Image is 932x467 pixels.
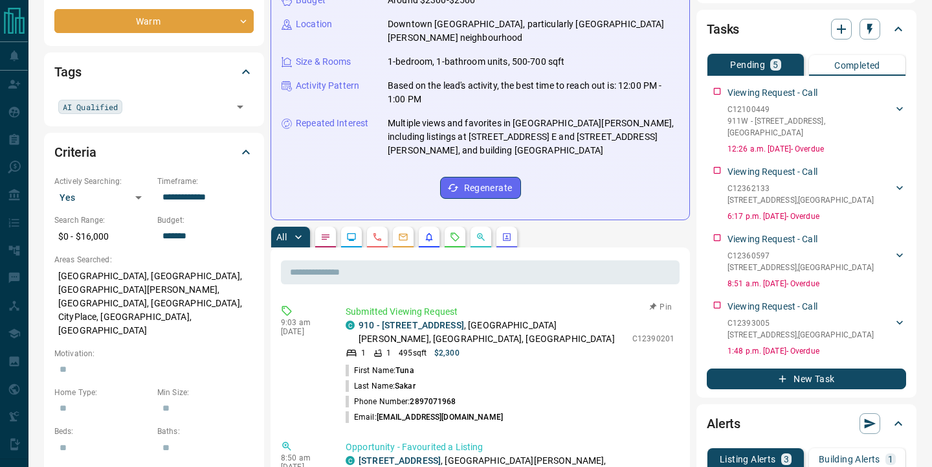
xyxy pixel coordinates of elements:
[727,315,906,343] div: C12393005[STREET_ADDRESS],[GEOGRAPHIC_DATA]
[727,278,906,290] p: 8:51 a.m. [DATE] - Overdue
[296,17,332,31] p: Location
[727,300,817,313] p: Viewing Request - Call
[707,413,740,434] h2: Alerts
[54,266,254,341] p: [GEOGRAPHIC_DATA], [GEOGRAPHIC_DATA], [GEOGRAPHIC_DATA][PERSON_NAME], [GEOGRAPHIC_DATA], [GEOGRAP...
[727,104,893,115] p: C12100449
[54,187,151,208] div: Yes
[888,455,893,464] p: 1
[359,319,626,346] p: , [GEOGRAPHIC_DATA][PERSON_NAME], [GEOGRAPHIC_DATA], [GEOGRAPHIC_DATA]
[395,382,416,391] span: Sakar
[720,455,776,464] p: Listing Alerts
[377,413,503,422] span: [EMAIL_ADDRESS][DOMAIN_NAME]
[281,453,326,462] p: 8:50 am
[727,317,874,329] p: C12393005
[727,101,906,141] div: C12100449911W - [STREET_ADDRESS],[GEOGRAPHIC_DATA]
[54,142,96,163] h2: Criteria
[54,387,151,398] p: Home Type:
[819,455,880,464] p: Building Alerts
[388,79,679,106] p: Based on the lead's activity, the best time to reach out is: 12:00 PM - 1:00 PM
[450,232,460,242] svg: Requests
[386,347,391,359] p: 1
[359,320,464,330] a: 910 - [STREET_ADDRESS]
[372,232,383,242] svg: Calls
[784,455,789,464] p: 3
[727,143,906,155] p: 12:26 a.m. [DATE] - Overdue
[727,329,874,341] p: [STREET_ADDRESS] , [GEOGRAPHIC_DATA]
[388,117,679,157] p: Multiple views and favorites in [GEOGRAPHIC_DATA][PERSON_NAME], including listings at [STREET_ADD...
[54,226,151,247] p: $0 - $16,000
[346,456,355,465] div: condos.ca
[707,369,906,389] button: New Task
[727,211,906,222] p: 6:17 p.m. [DATE] - Overdue
[388,55,564,69] p: 1-bedroom, 1-bathroom units, 500-700 sqft
[707,408,906,439] div: Alerts
[727,250,874,262] p: C12360597
[730,60,765,69] p: Pending
[54,348,254,359] p: Motivation:
[410,397,456,406] span: 2897071968
[320,232,331,242] svg: Notes
[727,115,893,139] p: 911W - [STREET_ADDRESS] , [GEOGRAPHIC_DATA]
[727,345,906,357] p: 1:48 p.m. [DATE] - Overdue
[157,387,254,398] p: Min Size:
[642,301,680,313] button: Pin
[54,254,254,266] p: Areas Searched:
[54,214,151,226] p: Search Range:
[727,86,817,100] p: Viewing Request - Call
[727,262,874,273] p: [STREET_ADDRESS] , [GEOGRAPHIC_DATA]
[424,232,434,242] svg: Listing Alerts
[231,98,249,116] button: Open
[727,180,906,209] div: C12362133[STREET_ADDRESS],[GEOGRAPHIC_DATA]
[296,117,368,130] p: Repeated Interest
[346,305,674,319] p: Submitted Viewing Request
[361,347,366,359] p: 1
[346,232,357,242] svg: Lead Browsing Activity
[727,194,874,206] p: [STREET_ADDRESS] , [GEOGRAPHIC_DATA]
[727,233,817,246] p: Viewing Request - Call
[296,55,351,69] p: Size & Rooms
[346,396,456,407] p: Phone Number:
[54,56,254,87] div: Tags
[54,62,81,82] h2: Tags
[632,333,674,345] p: C12390201
[440,177,521,199] button: Regenerate
[296,79,359,93] p: Activity Pattern
[281,327,326,336] p: [DATE]
[773,60,778,69] p: 5
[388,17,679,45] p: Downtown [GEOGRAPHIC_DATA], particularly [GEOGRAPHIC_DATA][PERSON_NAME] neighbourhood
[395,366,414,375] span: Tuna
[54,176,151,187] p: Actively Searching:
[834,61,880,70] p: Completed
[346,440,674,454] p: Opportunity - Favourited a Listing
[359,455,441,466] a: [STREET_ADDRESS]
[434,347,460,359] p: $2,300
[399,347,427,359] p: 495 sqft
[63,100,118,113] span: AI Qualified
[727,165,817,179] p: Viewing Request - Call
[398,232,408,242] svg: Emails
[707,14,906,45] div: Tasks
[502,232,512,242] svg: Agent Actions
[346,411,503,423] p: Email:
[157,176,254,187] p: Timeframe:
[346,365,414,376] p: First Name:
[346,321,355,330] div: condos.ca
[54,137,254,168] div: Criteria
[157,426,254,437] p: Baths:
[727,183,874,194] p: C12362133
[54,9,254,33] div: Warm
[54,426,151,437] p: Beds:
[157,214,254,226] p: Budget:
[281,318,326,327] p: 9:03 am
[346,380,416,392] p: Last Name:
[276,233,287,242] p: All
[707,19,739,40] h2: Tasks
[727,247,906,276] div: C12360597[STREET_ADDRESS],[GEOGRAPHIC_DATA]
[476,232,486,242] svg: Opportunities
